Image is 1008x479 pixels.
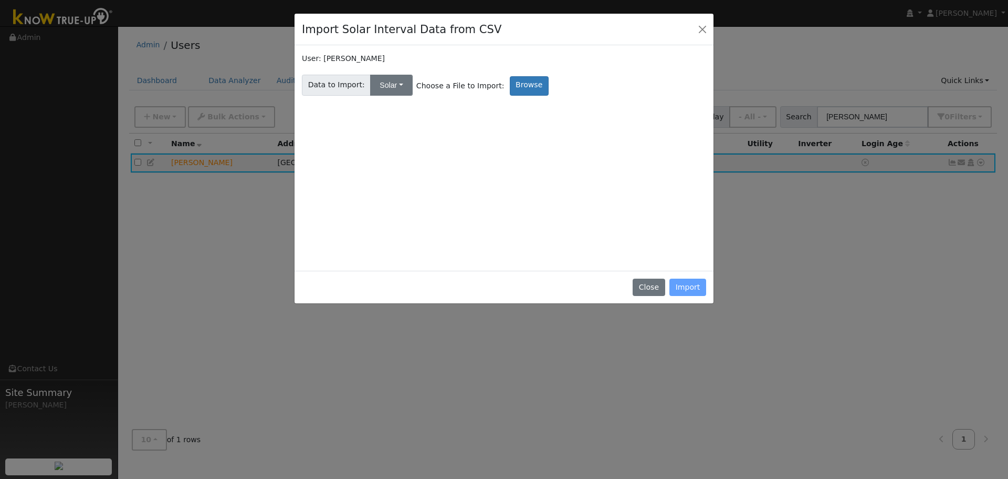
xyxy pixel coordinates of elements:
button: Close [633,279,665,297]
label: User: [PERSON_NAME] [302,53,385,64]
label: Browse [510,76,549,96]
span: Choose a File to Import: [416,80,505,91]
h4: Import Solar Interval Data from CSV [302,21,501,38]
button: Close [695,22,710,36]
span: Data to Import: [302,75,371,96]
button: Solar [370,75,412,96]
